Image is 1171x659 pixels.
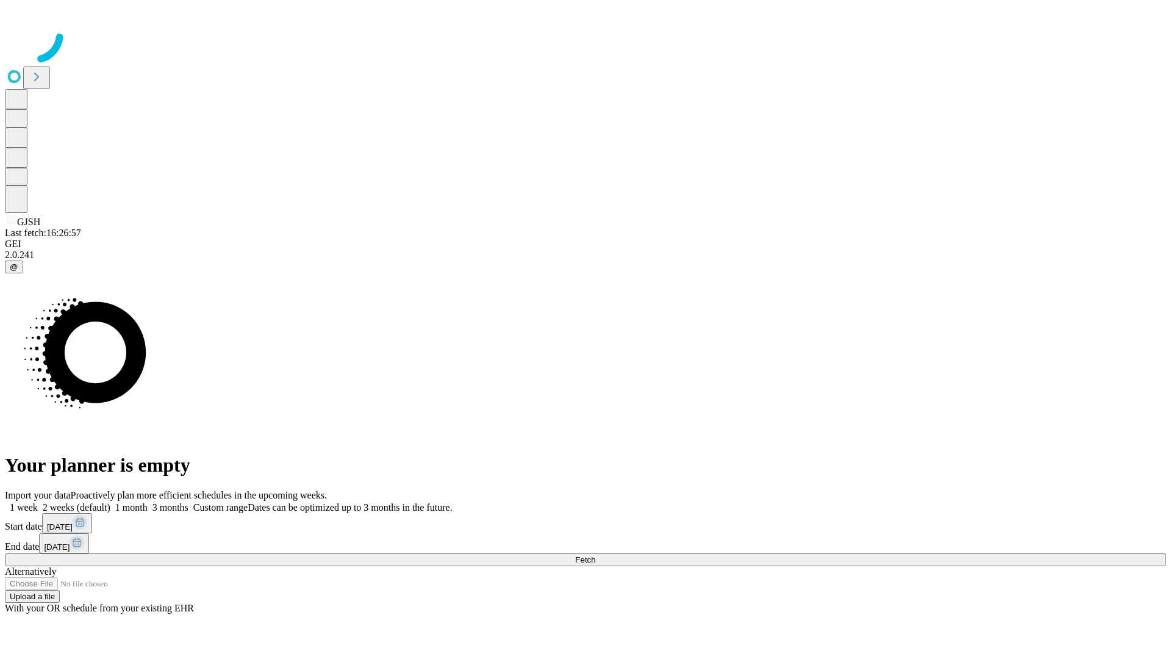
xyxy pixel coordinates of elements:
[5,513,1166,533] div: Start date
[47,522,73,531] span: [DATE]
[44,542,70,552] span: [DATE]
[5,228,81,238] span: Last fetch: 16:26:57
[5,490,71,500] span: Import your data
[248,502,452,513] span: Dates can be optimized up to 3 months in the future.
[5,261,23,273] button: @
[115,502,148,513] span: 1 month
[5,239,1166,250] div: GEI
[39,533,89,553] button: [DATE]
[575,555,595,564] span: Fetch
[10,262,18,272] span: @
[42,513,92,533] button: [DATE]
[5,250,1166,261] div: 2.0.241
[17,217,40,227] span: GJSH
[5,566,56,577] span: Alternatively
[152,502,188,513] span: 3 months
[5,533,1166,553] div: End date
[10,502,38,513] span: 1 week
[5,454,1166,477] h1: Your planner is empty
[5,603,194,613] span: With your OR schedule from your existing EHR
[5,553,1166,566] button: Fetch
[5,590,60,603] button: Upload a file
[71,490,327,500] span: Proactively plan more efficient schedules in the upcoming weeks.
[193,502,248,513] span: Custom range
[43,502,110,513] span: 2 weeks (default)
